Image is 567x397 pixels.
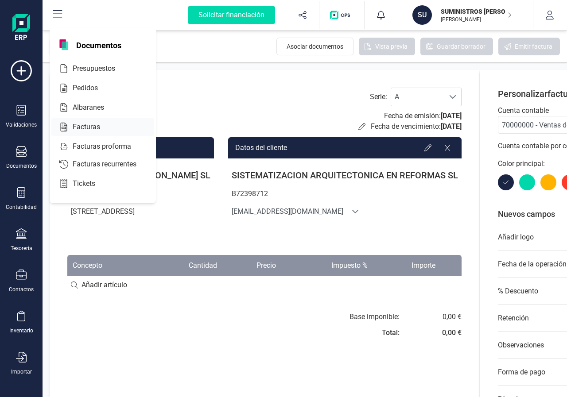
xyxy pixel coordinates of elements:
button: Solicitar financiación [177,1,286,29]
img: Logo de OPS [330,11,353,19]
p: Fecha de emisión: [384,111,462,121]
span: Tickets [69,178,111,189]
span: Documentos [71,39,127,50]
p: Retención [498,313,529,324]
div: Importar [11,368,32,375]
div: Validaciones [6,121,37,128]
button: Guardar borrador [420,38,493,55]
span: Presupuestos [69,63,131,74]
p: Añadir logo [498,232,534,243]
div: Tesorería [11,245,32,252]
div: Total: [382,328,400,338]
span: Pedidos [69,83,114,93]
span: [DATE] [441,112,462,120]
img: Logo Finanedi [12,14,30,42]
div: Inventario [9,327,33,334]
p: Fecha de vencimiento: [371,121,462,132]
div: Datos del cliente [228,137,462,158]
p: SUMINISTROS [PERSON_NAME] SL [441,7,512,16]
span: Asociar documentos [287,42,343,51]
p: Observaciones [498,340,544,351]
p: [PERSON_NAME] [441,16,512,23]
span: Facturas proforma [69,141,147,152]
p: B72398712 [228,185,462,203]
button: Asociar documentos [276,38,353,55]
div: Solicitar financiación [188,6,275,24]
span: A [391,88,444,106]
button: Logo de OPS [325,1,359,29]
p: SISTEMATIZACION ARQUITECTONICA EN REFORMAS SL [228,166,462,185]
div: Base imponible: [350,312,400,322]
label: Serie : [370,92,387,102]
span: [EMAIL_ADDRESS][DOMAIN_NAME] [228,203,347,220]
th: Cantidad [146,255,222,276]
span: Facturas [69,122,116,132]
span: Albaranes [69,102,120,113]
p: Fecha de la operación [498,259,567,270]
span: Facturas recurrentes [69,159,152,170]
div: 0,00 € [442,312,462,322]
button: Emitir factura [498,38,560,55]
button: Vista previa [359,38,415,55]
th: Importe [373,255,441,276]
th: Concepto [67,255,146,276]
th: Impuesto % [281,255,373,276]
span: [DATE] [441,122,462,131]
div: Documentos [6,162,37,170]
button: SUSUMINISTROS [PERSON_NAME] SL[PERSON_NAME] [409,1,522,29]
th: Precio [222,255,281,276]
p: % Descuento [498,286,538,297]
div: Contactos [9,286,34,293]
p: Forma de pago [498,367,545,378]
div: Contabilidad [6,204,37,211]
div: 0,00 € [442,328,462,338]
p: [STREET_ADDRESS] [67,203,214,220]
div: SU [412,5,432,25]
